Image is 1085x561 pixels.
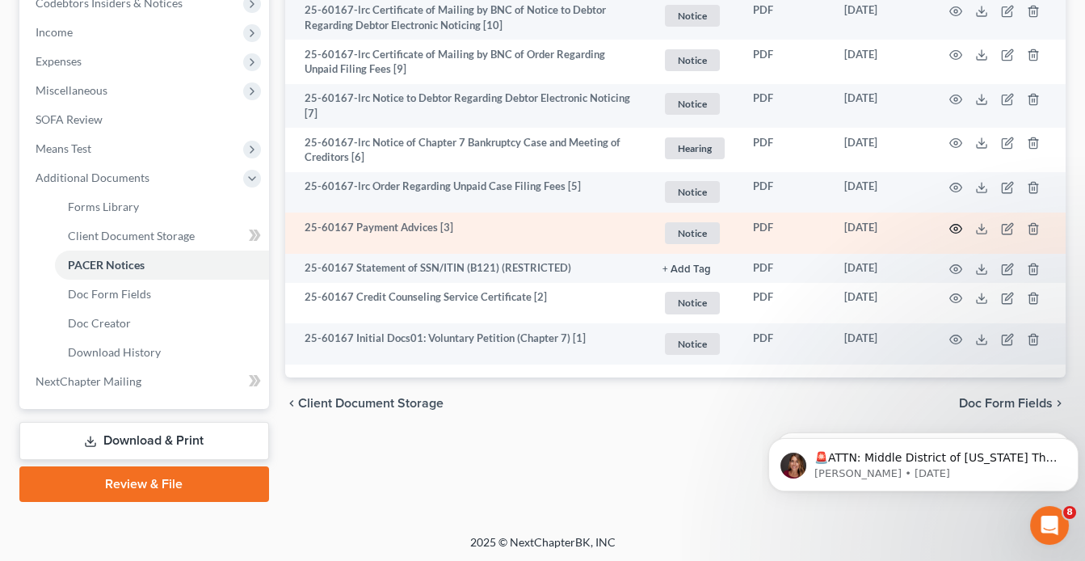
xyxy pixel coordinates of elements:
[740,128,831,172] td: PDF
[662,2,727,29] a: Notice
[55,338,269,367] a: Download History
[959,397,1053,410] span: Doc Form Fields
[831,172,930,213] td: [DATE]
[285,40,650,84] td: 25-60167-lrc Certificate of Mailing by BNC of Order Regarding Unpaid Filing Fees [9]
[55,280,269,309] a: Doc Form Fields
[68,345,161,359] span: Download History
[1063,506,1076,519] span: 8
[662,260,727,276] a: + Add Tag
[285,172,650,213] td: 25-60167-lrc Order Regarding Unpaid Case Filing Fees [5]
[23,105,269,134] a: SOFA Review
[285,254,650,283] td: 25-60167 Statement of SSN/ITIN (B121) (RESTRICTED)
[662,264,711,275] button: + Add Tag
[55,192,269,221] a: Forms Library
[665,93,720,115] span: Notice
[36,25,73,39] span: Income
[68,287,151,301] span: Doc Form Fields
[55,251,269,280] a: PACER Notices
[36,171,149,184] span: Additional Documents
[36,112,103,126] span: SOFA Review
[740,254,831,283] td: PDF
[665,222,720,244] span: Notice
[831,40,930,84] td: [DATE]
[285,213,650,254] td: 25-60167 Payment Advices [3]
[831,128,930,172] td: [DATE]
[662,47,727,74] a: Notice
[68,229,195,243] span: Client Document Storage
[19,422,269,460] a: Download & Print
[55,309,269,338] a: Doc Creator
[36,374,141,388] span: NextChapter Mailing
[36,141,91,155] span: Means Test
[19,466,269,502] a: Review & File
[662,179,727,205] a: Notice
[831,323,930,365] td: [DATE]
[68,316,131,330] span: Doc Creator
[285,128,650,172] td: 25-60167-lrc Notice of Chapter 7 Bankruptcy Case and Meeting of Creditors [6]
[68,258,145,272] span: PACER Notices
[36,54,82,68] span: Expenses
[285,84,650,129] td: 25-60167-lrc Notice to Debtor Regarding Debtor Electronic Noticing [7]
[740,213,831,254] td: PDF
[762,404,1085,517] iframe: Intercom notifications message
[665,137,725,159] span: Hearing
[740,40,831,84] td: PDF
[740,84,831,129] td: PDF
[1053,397,1066,410] i: chevron_right
[285,323,650,365] td: 25-60167 Initial Docs01: Voluntary Petition (Chapter 7) [1]
[55,221,269,251] a: Client Document Storage
[831,84,930,129] td: [DATE]
[662,289,727,316] a: Notice
[831,254,930,283] td: [DATE]
[665,333,720,355] span: Notice
[831,213,930,254] td: [DATE]
[1030,506,1069,545] iframe: Intercom live chat
[68,200,139,213] span: Forms Library
[298,397,444,410] span: Client Document Storage
[285,397,444,410] button: chevron_left Client Document Storage
[285,283,650,324] td: 25-60167 Credit Counseling Service Certificate [2]
[662,220,727,247] a: Notice
[740,323,831,365] td: PDF
[740,283,831,324] td: PDF
[665,49,720,71] span: Notice
[285,397,298,410] i: chevron_left
[831,283,930,324] td: [DATE]
[665,181,720,203] span: Notice
[662,91,727,117] a: Notice
[36,83,107,97] span: Miscellaneous
[959,397,1066,410] button: Doc Form Fields chevron_right
[662,331,727,357] a: Notice
[665,292,720,314] span: Notice
[665,5,720,27] span: Notice
[23,367,269,396] a: NextChapter Mailing
[740,172,831,213] td: PDF
[662,135,727,162] a: Hearing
